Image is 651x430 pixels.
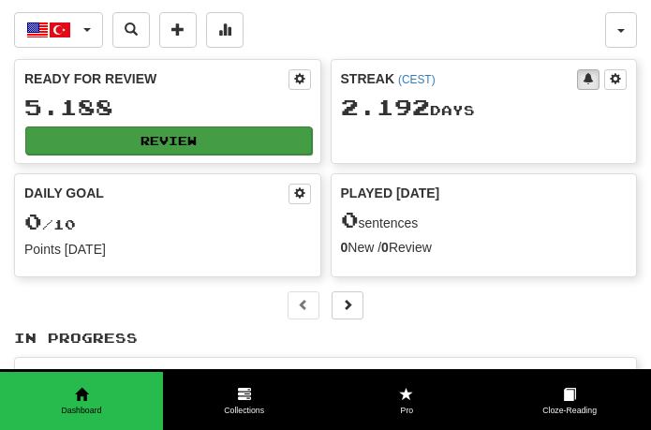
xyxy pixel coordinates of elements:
[488,405,651,417] span: Cloze-Reading
[206,12,244,48] button: More stats
[24,96,311,119] div: 5.188
[341,96,628,120] div: Day s
[341,206,359,232] span: 0
[381,240,389,255] strong: 0
[24,208,42,234] span: 0
[341,240,348,255] strong: 0
[24,184,289,204] div: Daily Goal
[24,240,311,259] div: Points [DATE]
[398,73,436,86] a: (CEST)
[341,94,430,120] span: 2.192
[163,405,326,417] span: Collections
[24,69,289,88] div: Ready for Review
[14,329,637,348] p: In Progress
[25,126,312,155] button: Review
[341,208,628,232] div: sentences
[341,69,578,88] div: Streak
[24,216,76,232] span: / 10
[112,12,150,48] button: Search sentences
[341,238,628,257] div: New / Review
[341,184,440,202] span: Played [DATE]
[159,12,197,48] button: Add sentence to collection
[326,405,489,417] span: Pro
